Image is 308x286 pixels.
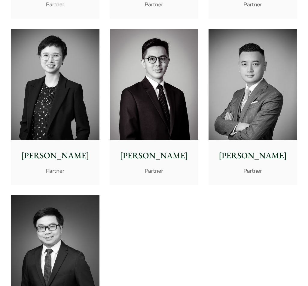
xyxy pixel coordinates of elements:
[114,149,194,162] p: [PERSON_NAME]
[11,29,99,185] a: [PERSON_NAME] Partner
[110,29,198,185] a: [PERSON_NAME] Partner
[114,167,194,175] p: Partner
[213,149,292,162] p: [PERSON_NAME]
[213,167,292,175] p: Partner
[213,0,292,8] p: Partner
[114,0,194,8] p: Partner
[16,0,95,8] p: Partner
[16,149,95,162] p: [PERSON_NAME]
[16,167,95,175] p: Partner
[209,29,297,185] a: [PERSON_NAME] Partner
